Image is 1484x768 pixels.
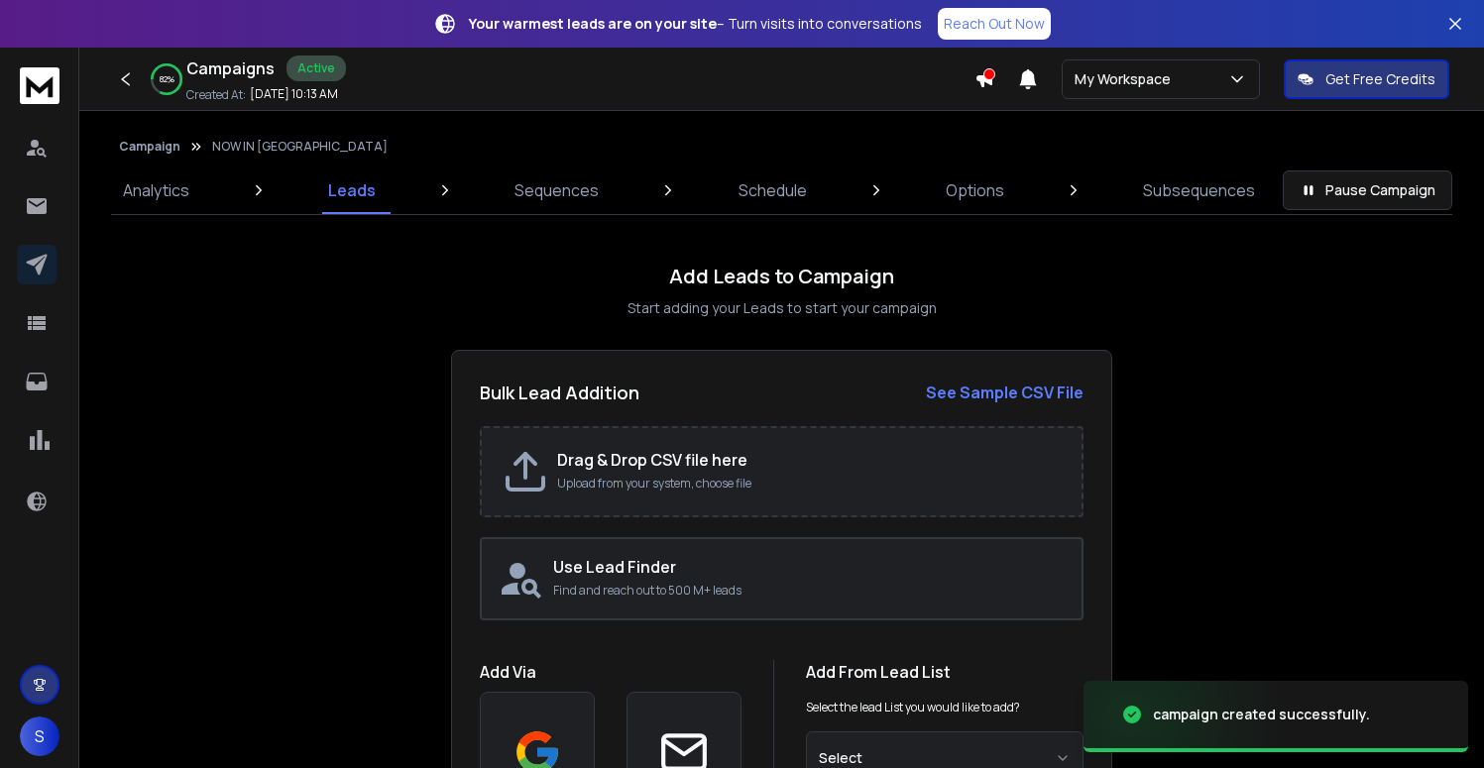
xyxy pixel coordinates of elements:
h1: Add From Lead List [806,660,1084,684]
h1: Campaigns [186,56,275,80]
p: My Workspace [1075,69,1179,89]
h2: Use Lead Finder [553,555,1066,579]
button: Get Free Credits [1284,59,1449,99]
img: logo [20,67,59,104]
a: Options [934,166,1016,214]
h2: Drag & Drop CSV file here [557,448,1062,472]
p: Analytics [123,178,189,202]
p: Options [946,178,1004,202]
h1: Add Leads to Campaign [669,263,894,290]
a: Subsequences [1131,166,1267,214]
a: Reach Out Now [938,8,1051,40]
p: Sequences [514,178,599,202]
p: Upload from your system, choose file [557,476,1062,492]
p: Leads [328,178,376,202]
a: Schedule [727,166,819,214]
p: Created At: [186,87,246,103]
div: Active [286,55,346,81]
button: Pause Campaign [1283,170,1452,210]
a: Sequences [503,166,611,214]
button: Campaign [119,139,180,155]
p: Select the lead List you would like to add? [806,700,1020,715]
h1: Add Via [480,660,742,684]
p: 82 % [160,73,174,85]
p: Start adding your Leads to start your campaign [628,298,937,318]
div: campaign created successfully. [1153,705,1370,724]
p: [DATE] 10:13 AM [250,86,338,102]
strong: Your warmest leads are on your site [469,14,717,33]
p: Get Free Credits [1325,69,1435,89]
strong: See Sample CSV File [926,382,1084,403]
span: Select [819,748,862,768]
a: See Sample CSV File [926,381,1084,404]
button: S [20,716,59,756]
a: Analytics [111,166,201,214]
p: NOW IN [GEOGRAPHIC_DATA] [212,139,388,155]
h2: Bulk Lead Addition [480,379,639,406]
p: Find and reach out to 500 M+ leads [553,583,1066,599]
p: Reach Out Now [944,14,1045,34]
p: – Turn visits into conversations [469,14,922,34]
p: Subsequences [1143,178,1255,202]
p: Schedule [739,178,807,202]
a: Leads [316,166,388,214]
